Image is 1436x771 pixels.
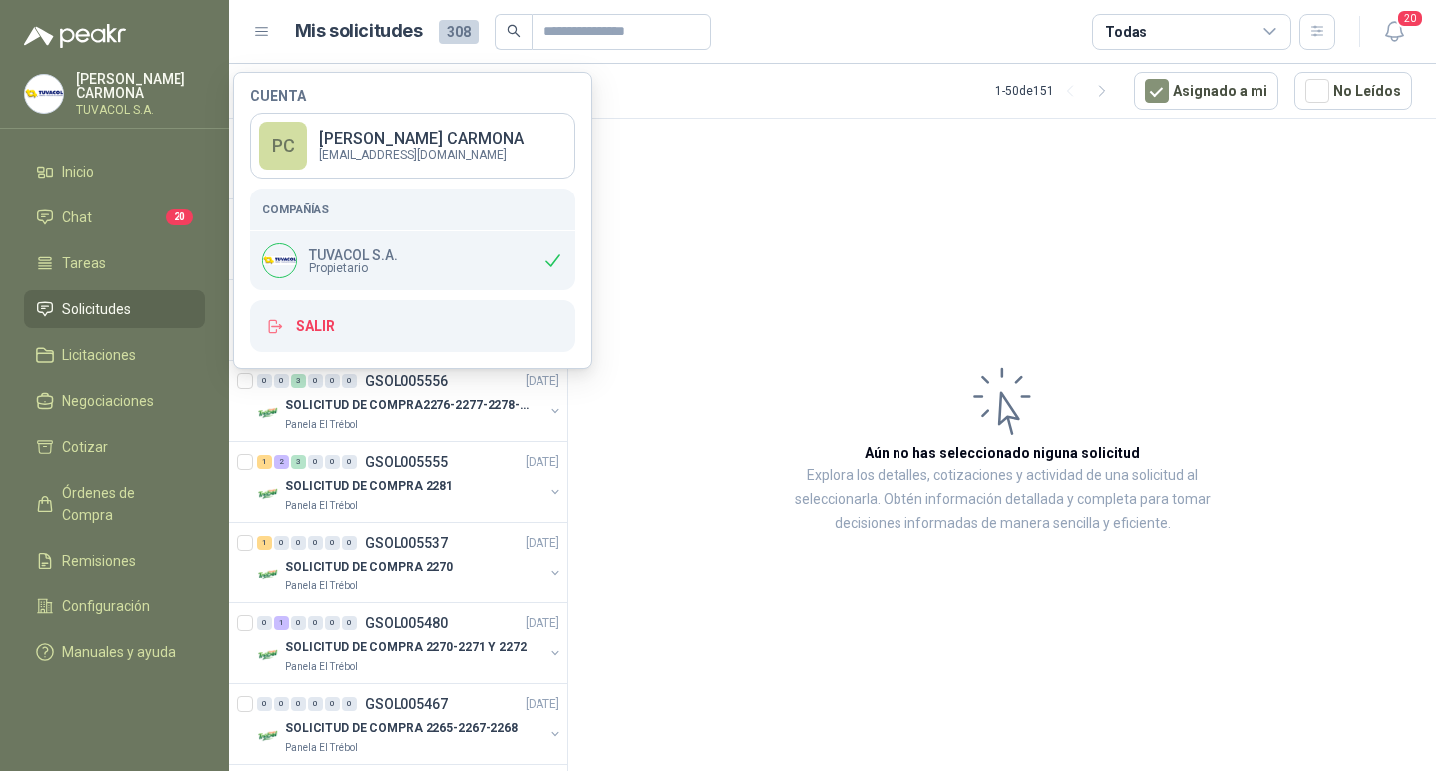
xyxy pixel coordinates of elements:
span: search [507,24,521,38]
span: Configuración [62,595,150,617]
div: 0 [342,455,357,469]
div: 1 [257,455,272,469]
p: Panela El Trébol [285,578,358,594]
p: [PERSON_NAME] CARMONA [319,131,524,147]
div: 0 [342,616,357,630]
span: Inicio [62,161,94,183]
img: Company Logo [257,643,281,667]
p: [DATE] [526,453,559,472]
p: SOLICITUD DE COMPRA 2270-2271 Y 2272 [285,638,527,657]
h1: Mis solicitudes [295,17,423,46]
p: [PERSON_NAME] CARMONA [76,72,205,100]
button: 20 [1376,14,1412,50]
div: 0 [325,697,340,711]
h4: Cuenta [250,89,575,103]
div: 0 [257,374,272,388]
a: PC[PERSON_NAME] CARMONA[EMAIL_ADDRESS][DOMAIN_NAME] [250,113,575,179]
span: Manuales y ayuda [62,641,176,663]
p: Panela El Trébol [285,417,358,433]
p: Explora los detalles, cotizaciones y actividad de una solicitud al seleccionarla. Obtén informaci... [768,464,1237,536]
div: 0 [308,455,323,469]
p: [DATE] [526,372,559,391]
a: 0 0 0 0 0 0 GSOL005467[DATE] Company LogoSOLICITUD DE COMPRA 2265-2267-2268Panela El Trébol [257,692,563,756]
div: 0 [291,697,306,711]
a: 0 1 0 0 0 0 GSOL005480[DATE] Company LogoSOLICITUD DE COMPRA 2270-2271 Y 2272Panela El Trébol [257,611,563,675]
div: Company LogoTUVACOL S.A.Propietario [250,231,575,290]
p: GSOL005537 [365,536,448,550]
p: [DATE] [526,614,559,633]
div: 0 [308,616,323,630]
img: Company Logo [25,75,63,113]
img: Company Logo [257,401,281,425]
span: 308 [439,20,479,44]
span: Tareas [62,252,106,274]
p: SOLICITUD DE COMPRA 2265-2267-2268 [285,719,518,738]
span: 20 [166,209,193,225]
div: 1 [274,616,289,630]
a: Licitaciones [24,336,205,374]
a: Tareas [24,244,205,282]
p: Panela El Trébol [285,740,358,756]
div: Todas [1105,21,1147,43]
p: [DATE] [526,695,559,714]
p: GSOL005480 [365,616,448,630]
img: Company Logo [257,482,281,506]
div: 0 [308,536,323,550]
div: 0 [274,536,289,550]
button: Asignado a mi [1134,72,1278,110]
div: 0 [291,616,306,630]
span: 20 [1396,9,1424,28]
button: No Leídos [1294,72,1412,110]
img: Company Logo [263,244,296,277]
h5: Compañías [262,200,563,218]
p: Panela El Trébol [285,659,358,675]
span: Solicitudes [62,298,131,320]
div: 0 [274,374,289,388]
p: GSOL005467 [365,697,448,711]
a: 1 2 3 0 0 0 GSOL005555[DATE] Company LogoSOLICITUD DE COMPRA 2281Panela El Trébol [257,450,563,514]
div: 0 [308,697,323,711]
a: Cotizar [24,428,205,466]
a: 1 0 0 0 0 0 GSOL005537[DATE] Company LogoSOLICITUD DE COMPRA 2270Panela El Trébol [257,531,563,594]
button: Salir [250,300,575,352]
img: Company Logo [257,563,281,586]
img: Logo peakr [24,24,126,48]
a: Inicio [24,153,205,191]
a: Negociaciones [24,382,205,420]
a: Solicitudes [24,290,205,328]
p: Panela El Trébol [285,498,358,514]
div: 0 [342,536,357,550]
div: 1 - 50 de 151 [995,75,1118,107]
div: 0 [342,374,357,388]
span: Licitaciones [62,344,136,366]
span: Negociaciones [62,390,154,412]
div: 0 [325,536,340,550]
div: 0 [257,697,272,711]
p: GSOL005555 [365,455,448,469]
p: [EMAIL_ADDRESS][DOMAIN_NAME] [319,149,524,161]
div: 0 [308,374,323,388]
span: Órdenes de Compra [62,482,186,526]
div: 1 [257,536,272,550]
div: 0 [325,374,340,388]
div: 0 [325,616,340,630]
a: Configuración [24,587,205,625]
a: 0 0 3 0 0 0 GSOL005556[DATE] Company LogoSOLICITUD DE COMPRA2276-2277-2278-2284-2285-Panela El Tr... [257,369,563,433]
p: SOLICITUD DE COMPRA 2270 [285,558,453,577]
a: Órdenes de Compra [24,474,205,534]
a: Remisiones [24,542,205,579]
div: 0 [291,536,306,550]
span: Remisiones [62,550,136,572]
p: SOLICITUD DE COMPRA 2281 [285,477,453,496]
div: 0 [342,697,357,711]
div: 3 [291,374,306,388]
p: [DATE] [526,534,559,553]
a: Chat20 [24,198,205,236]
div: 3 [291,455,306,469]
a: Manuales y ayuda [24,633,205,671]
p: SOLICITUD DE COMPRA2276-2277-2278-2284-2285- [285,396,534,415]
p: TUVACOL S.A. [76,104,205,116]
div: 0 [274,697,289,711]
h3: Aún no has seleccionado niguna solicitud [865,442,1140,464]
span: Chat [62,206,92,228]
